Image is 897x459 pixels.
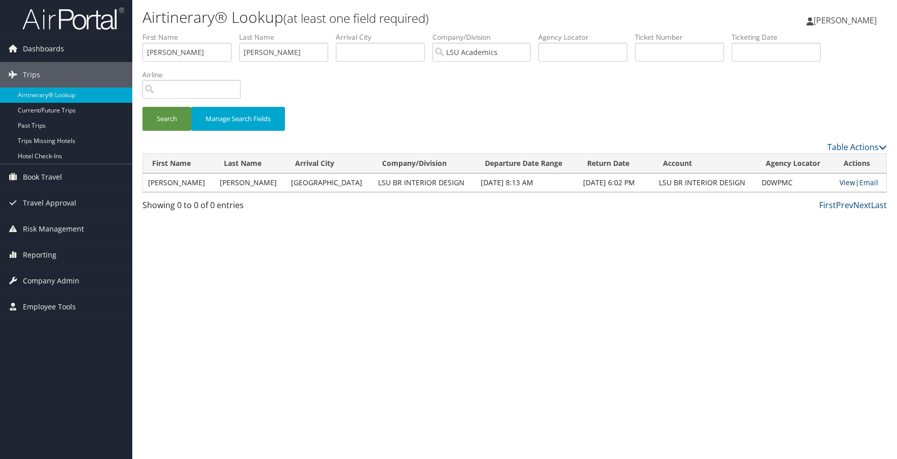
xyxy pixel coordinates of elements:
th: First Name: activate to sort column descending [143,154,215,174]
th: Departure Date Range: activate to sort column ascending [476,154,577,174]
label: Airline [142,70,248,80]
th: Last Name: activate to sort column ascending [215,154,286,174]
div: Showing 0 to 0 of 0 entries [142,199,317,216]
label: Company/Division [432,32,538,42]
td: [PERSON_NAME] [143,174,215,192]
a: Table Actions [827,141,887,153]
td: [PERSON_NAME] [215,174,286,192]
span: Risk Management [23,216,84,242]
span: Trips [23,62,40,88]
th: Actions [834,154,886,174]
a: Next [853,199,871,211]
td: | [834,174,886,192]
a: First [819,199,836,211]
span: [PERSON_NAME] [814,15,877,26]
small: (at least one field required) [283,10,429,26]
label: Ticket Number [635,32,732,42]
th: Return Date: activate to sort column ascending [578,154,654,174]
td: [DATE] 8:13 AM [476,174,577,192]
span: Dashboards [23,36,64,62]
th: Company/Division [373,154,476,174]
button: Manage Search Fields [191,107,285,131]
a: View [840,178,855,187]
td: D0WPMC [757,174,834,192]
img: airportal-logo.png [22,7,124,31]
td: LSU BR INTERIOR DESIGN [654,174,757,192]
label: Arrival City [336,32,432,42]
a: Email [859,178,878,187]
h1: Airtinerary® Lookup [142,7,639,28]
span: Employee Tools [23,294,76,320]
span: Reporting [23,242,56,268]
td: LSU BR INTERIOR DESIGN [373,174,476,192]
a: Last [871,199,887,211]
a: Prev [836,199,853,211]
a: [PERSON_NAME] [806,5,887,36]
label: Last Name [239,32,336,42]
td: [DATE] 6:02 PM [578,174,654,192]
span: Travel Approval [23,190,76,216]
th: Account: activate to sort column ascending [654,154,757,174]
th: Arrival City: activate to sort column ascending [286,154,373,174]
span: Book Travel [23,164,62,190]
th: Agency Locator: activate to sort column ascending [757,154,834,174]
td: [GEOGRAPHIC_DATA] [286,174,373,192]
label: Ticketing Date [732,32,828,42]
span: Company Admin [23,268,79,294]
button: Search [142,107,191,131]
label: First Name [142,32,239,42]
label: Agency Locator [538,32,635,42]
